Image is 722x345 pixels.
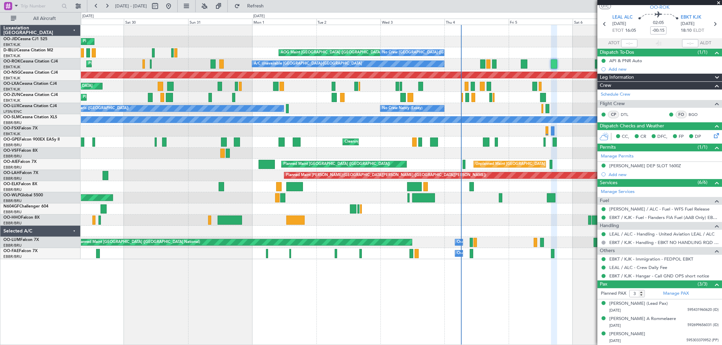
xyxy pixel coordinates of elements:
span: Services [600,179,617,187]
a: OO-ELKFalcon 8X [3,182,37,186]
div: No Crew Nancy (Essey) [382,103,422,114]
a: OO-WLPGlobal 5500 [3,193,43,197]
span: ATOT [608,40,619,47]
div: Sat 30 [124,19,188,25]
a: EBKT/KJK [3,42,20,47]
div: [PERSON_NAME] [609,331,645,338]
div: Wed 3 [380,19,444,25]
div: Cleaning [GEOGRAPHIC_DATA] ([GEOGRAPHIC_DATA] National) [345,137,458,147]
span: Handling [600,222,619,230]
div: No Crew [GEOGRAPHIC_DATA] ([GEOGRAPHIC_DATA] National) [382,48,496,58]
a: OO-FAEFalcon 7X [3,249,38,253]
a: Schedule Crew [601,91,630,98]
a: EBBR/BRU [3,210,22,215]
a: OO-ROKCessna Citation CJ4 [3,59,58,64]
span: OO-ZUN [3,93,20,97]
div: Planned Maint [GEOGRAPHIC_DATA] ([GEOGRAPHIC_DATA] National) [78,237,200,247]
a: EBKT/KJK [3,76,20,81]
span: OO-VSF [3,149,19,153]
div: Fri 5 [509,19,573,25]
a: OO-ZUNCessna Citation CJ4 [3,93,58,97]
input: --:-- [621,39,637,47]
span: OO-ROK [3,59,20,64]
span: OO-AIE [3,160,18,164]
a: EBBR/BRU [3,254,22,259]
div: [PERSON_NAME] A Rommelaere [609,316,676,322]
span: OO-LAH [3,171,20,175]
a: LEAL / ALC - Handling - United Aviation LEAL / ALC [609,231,715,237]
span: Dispatch Checks and Weather [600,122,664,130]
a: EBBR/BRU [3,120,22,125]
a: N604GFChallenger 604 [3,204,48,208]
button: UTC [599,3,611,9]
a: EBBR/BRU [3,198,22,203]
span: [DATE] [681,21,695,27]
span: [DATE] [612,21,626,27]
a: OO-NSGCessna Citation CJ4 [3,71,58,75]
span: [DATE] [609,308,621,313]
div: Owner Melsbroek Air Base [457,237,503,247]
span: [DATE] - [DATE] [115,3,147,9]
a: OO-AIEFalcon 7X [3,160,37,164]
a: OO-VSFFalcon 8X [3,149,38,153]
div: [DATE] [82,14,94,19]
span: 595303370952 (PP) [686,338,719,343]
a: OO-GPEFalcon 900EX EASy II [3,138,60,142]
a: Manage Permits [601,153,634,160]
a: EBBR/BRU [3,243,22,248]
div: FO [676,111,687,118]
span: Permits [600,144,616,151]
span: (1/1) [698,49,707,56]
a: [PERSON_NAME] / ALC - Fuel - WFS Fuel Release [609,206,709,212]
span: OO-HHO [3,216,21,220]
span: Others [600,247,615,255]
div: [PERSON_NAME] DEP SLOT 1600Z [609,163,681,169]
span: [DATE] [609,338,621,343]
a: LEAL / ALC - Crew Daily Fee [609,265,667,270]
span: Dispatch To-Dos [600,49,634,56]
a: EBBR/BRU [3,154,22,159]
span: 18:10 [681,27,692,34]
button: Refresh [231,1,272,11]
div: Owner Melsbroek Air Base [457,248,503,258]
span: ELDT [693,27,704,34]
a: EBKT/KJK [3,53,20,58]
button: All Aircraft [7,13,73,24]
span: Pax [600,280,607,288]
input: Trip Number [21,1,60,11]
a: OO-SLMCessna Citation XLS [3,115,57,119]
span: (1/1) [698,144,707,151]
span: OO-WLP [3,193,20,197]
span: N604GF [3,204,19,208]
span: Flight Crew [600,100,625,108]
span: [DATE] [609,323,621,328]
div: Add new [609,66,719,72]
a: BGO [688,112,704,118]
span: DP [695,133,701,140]
span: CC, [622,133,629,140]
a: OO-LUMFalcon 7X [3,238,39,242]
a: Manage Services [601,189,635,195]
a: EBKT/KJK [3,98,20,103]
a: EBKT / KJK - Fuel - Flanders FIA Fuel (AAB Only) EBKT / KJK [609,215,719,220]
a: OO-LXACessna Citation CJ4 [3,82,57,86]
span: OO-JID [3,37,18,41]
div: AOG Maint [GEOGRAPHIC_DATA] ([GEOGRAPHIC_DATA] National) [281,48,398,58]
a: EBKT / KJK - Handling - EBKT NO HANDLING RQD FOR CJ [609,240,719,245]
a: EBBR/BRU [3,143,22,148]
a: EBKT/KJK [3,87,20,92]
a: EBBR/BRU [3,187,22,192]
span: EBKT KJK [681,14,701,21]
span: 595431960620 (ID) [687,307,719,313]
div: Thu 4 [444,19,508,25]
a: EBBR/BRU [3,165,22,170]
div: Add new [609,172,719,177]
a: OO-JIDCessna CJ1 525 [3,37,47,41]
span: OO-LUX [3,104,19,108]
a: DTL [621,112,636,118]
div: Mon 1 [252,19,316,25]
div: CP [608,111,619,118]
a: EBKT/KJK [3,65,20,70]
div: [DATE] [253,14,265,19]
a: Manage PAX [663,290,689,297]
